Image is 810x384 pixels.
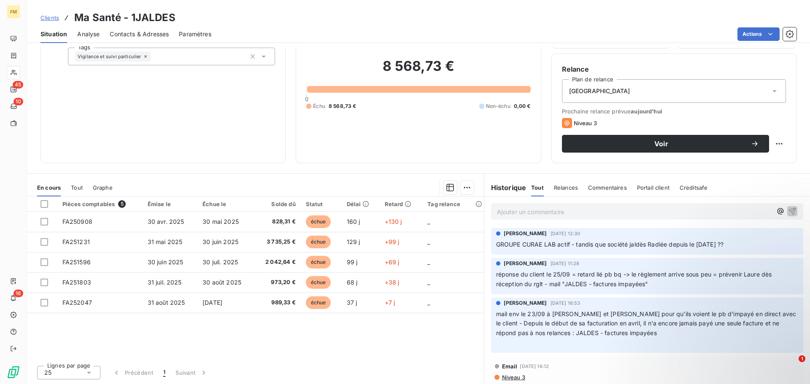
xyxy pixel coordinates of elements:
[562,108,786,115] span: Prochaine relance prévue
[531,184,544,191] span: Tout
[427,218,430,225] span: _
[496,271,774,287] span: réponse du client le 25/09 = retard lié pb bq -> le règlement arrive sous peu = prévenir Laure dè...
[148,201,193,207] div: Émise le
[62,299,92,306] span: FA252047
[347,218,360,225] span: 160 j
[202,201,249,207] div: Échue le
[202,279,241,286] span: 30 août 2025
[202,238,238,245] span: 30 juin 2025
[13,98,23,105] span: 10
[781,355,802,376] iframe: Intercom live chat
[569,87,630,95] span: [GEOGRAPHIC_DATA]
[496,310,798,337] span: mail env le 23/09 à [PERSON_NAME] et [PERSON_NAME] pour qu'ils voient le pb d'impayé en direct av...
[13,290,23,297] span: 16
[202,299,222,306] span: [DATE]
[641,302,810,361] iframe: Intercom notifications message
[202,218,239,225] span: 30 mai 2025
[7,365,20,379] img: Logo LeanPay
[385,258,400,266] span: +69 j
[486,102,510,110] span: Non-échu
[7,5,20,19] div: FM
[151,53,157,60] input: Ajouter une valeur
[179,30,211,38] span: Paramètres
[62,238,90,245] span: FA251231
[306,236,331,248] span: échue
[259,298,295,307] span: 989,33 €
[158,364,170,381] button: 1
[148,279,182,286] span: 31 juil. 2025
[62,258,91,266] span: FA251596
[572,140,751,147] span: Voir
[427,201,478,207] div: Tag relance
[551,261,580,266] span: [DATE] 11:28
[313,102,325,110] span: Échu
[562,135,769,153] button: Voir
[37,184,61,191] span: En cours
[110,30,169,38] span: Contacts & Adresses
[637,184,670,191] span: Portail client
[107,364,158,381] button: Précédent
[259,278,295,287] span: 973,20 €
[680,184,708,191] span: Creditsafe
[148,218,184,225] span: 30 avr. 2025
[427,299,430,306] span: _
[259,258,295,266] span: 2 042,64 €
[385,238,400,245] span: +99 j
[520,364,549,369] span: [DATE] 16:12
[71,184,83,191] span: Tout
[148,258,184,266] span: 30 juin 2025
[305,96,308,102] span: 0
[504,299,547,307] span: [PERSON_NAME]
[74,10,175,25] h3: Ma Santé - 1JALDES
[737,27,780,41] button: Actions
[93,184,113,191] span: Graphe
[40,14,59,21] span: Clients
[574,120,597,126] span: Niveau 3
[427,279,430,286] span: _
[44,368,51,377] span: 25
[40,30,67,38] span: Situation
[799,355,805,362] span: 1
[385,299,395,306] span: +7 j
[306,296,331,309] span: échue
[631,108,662,115] span: aujourd’hui
[78,54,141,59] span: Vigilance et suivi particulier
[551,301,580,306] span: [DATE] 16:53
[385,279,400,286] span: +38 j
[347,279,358,286] span: 68 j
[514,102,531,110] span: 0,00 €
[118,200,126,208] span: 5
[306,201,337,207] div: Statut
[504,230,547,237] span: [PERSON_NAME]
[13,81,23,89] span: 45
[306,215,331,228] span: échue
[62,218,92,225] span: FA250908
[385,201,418,207] div: Retard
[40,13,59,22] a: Clients
[259,201,295,207] div: Solde dû
[504,260,547,267] span: [PERSON_NAME]
[347,238,360,245] span: 129 j
[306,256,331,269] span: échue
[347,258,358,266] span: 99 j
[484,183,526,193] h6: Historique
[554,184,578,191] span: Relances
[551,231,580,236] span: [DATE] 12:30
[562,64,786,74] h6: Relance
[62,279,91,286] span: FA251803
[306,58,530,83] h2: 8 568,73 €
[148,299,185,306] span: 31 août 2025
[347,201,375,207] div: Délai
[427,258,430,266] span: _
[259,238,295,246] span: 3 735,25 €
[496,241,724,248] span: GROUPE CURAE LAB actif - tandis que société jaldès Radiée depuis le [DATE] ??
[347,299,357,306] span: 37 j
[502,363,518,370] span: Email
[501,374,525,381] span: Niveau 3
[385,218,402,225] span: +130 j
[427,238,430,245] span: _
[202,258,238,266] span: 30 juil. 2025
[259,218,295,226] span: 828,31 €
[163,368,165,377] span: 1
[77,30,100,38] span: Analyse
